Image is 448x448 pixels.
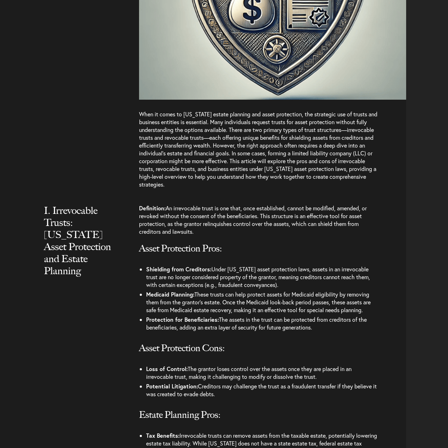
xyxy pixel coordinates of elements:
li: The assets in the trust can be protected from creditors of the beneficiaries, adding an extra lay... [146,315,380,332]
strong: Protection for Beneficiaries: [146,316,219,323]
li: These trusts can help protect assets for Medicaid eligibility by removing them from the grantor’s... [146,289,380,315]
li: Under [US_STATE] asset protection laws, assets in an irrevocable trust are no longer considered p... [146,264,380,289]
strong: Shielding from Creditors: [146,265,211,273]
h2: I. Irrevocable Trusts: [US_STATE] Asset Protection and Estate Planning [44,204,125,291]
p: When it comes to [US_STATE] estate planning and asset protection, the strategic use of trusts and... [139,110,380,195]
span: Asset Protection Pros: [139,243,222,254]
strong: Tax Benefits: [146,432,179,439]
span: Estate Planning Pros: [139,409,221,420]
strong: Loss of Control: [146,365,188,372]
span: Asset Protection Cons: [139,342,225,354]
li: The grantor loses control over the assets once they are placed in an irrevocable trust, making it... [146,364,380,381]
strong: Potential Litigation: [146,382,198,390]
strong: Medicaid Planning: [146,291,194,298]
li: Creditors may challenge the trust as a fraudulent transfer if they believe it was created to evad... [146,381,380,399]
strong: Definition: [139,204,166,212]
p: An irrevocable trust is one that, once established, cannot be modified, amended, or revoked witho... [139,204,380,243]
